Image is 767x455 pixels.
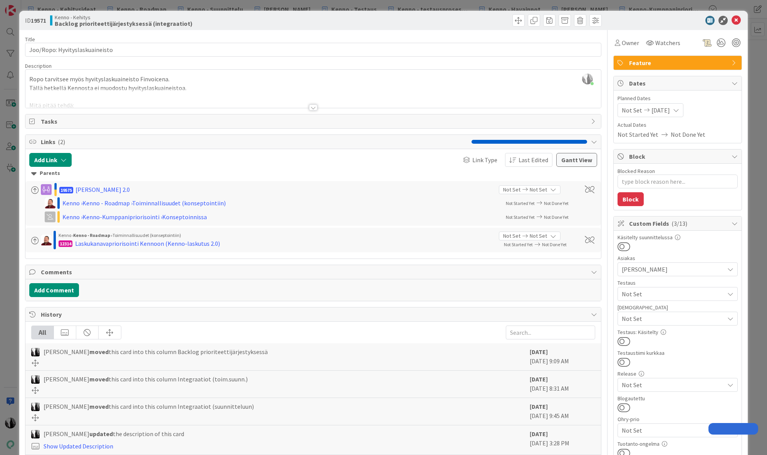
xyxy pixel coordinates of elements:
[59,187,73,193] span: 19575
[44,429,184,438] span: [PERSON_NAME] the description of this card
[41,235,52,245] img: JS
[89,348,109,356] b: moved
[472,155,497,165] span: Link Type
[622,314,724,323] span: Not Set
[530,429,595,451] div: [DATE] 3:28 PM
[629,79,728,88] span: Dates
[655,38,680,47] span: Watchers
[519,155,548,165] span: Last Edited
[89,375,109,383] b: moved
[89,403,109,410] b: moved
[44,374,248,384] span: [PERSON_NAME] this card into this column Integraatiot (toim.suunn.)
[25,43,601,57] input: type card name here...
[75,239,220,248] div: Laskukanavapriorisointi Kennoon (Kenno-laskutus 2.0)
[506,326,595,339] input: Search...
[530,347,595,366] div: [DATE] 9:09 AM
[618,329,738,335] div: Testaus: Käsitelty
[671,220,687,227] span: ( 3/13 )
[618,371,738,376] div: Release
[31,169,595,178] div: Parents
[112,232,181,238] span: Toiminnallisuudet (konseptointiin)
[618,235,738,240] div: Käsitelty suunnittelussa
[25,62,52,69] span: Description
[25,16,46,25] span: ID
[622,380,724,390] span: Not Set
[41,137,468,146] span: Links
[629,219,728,228] span: Custom Fields
[618,94,738,102] span: Planned Dates
[29,283,79,297] button: Add Comment
[55,20,193,27] b: Backlog prioriteettijärjestyksessä (integraatiot)
[544,214,569,220] span: Not Done Yet
[29,75,597,84] p: Ropo tarvitsee myös hyvityslaskuaineisto Finvoicena.
[618,255,738,261] div: Asiakas
[31,430,40,438] img: KV
[55,14,193,20] span: Kenno - Kehitys
[530,374,595,394] div: [DATE] 8:31 AM
[530,348,548,356] b: [DATE]
[73,232,112,238] b: Kenno - Roadmap ›
[530,232,547,240] span: Not Set
[41,310,587,319] span: History
[58,138,65,146] span: ( 2 )
[62,212,263,222] div: Kenno › Kenno-Kumppanipriorisointi › Konseptoinnissa
[31,17,46,24] b: 19571
[544,200,569,206] span: Not Done Yet
[31,403,40,411] img: KV
[29,84,597,92] p: Tällä hetkellä Kennosta ei muodostu hyvityslaskuaineistoa.
[622,38,639,47] span: Owner
[44,347,268,356] span: [PERSON_NAME] this card into this column Backlog prioriteettijärjestyksessä
[530,403,548,410] b: [DATE]
[44,402,254,411] span: [PERSON_NAME] this card into this column Integraatiot (suunnitteluun)
[530,430,548,438] b: [DATE]
[530,402,595,421] div: [DATE] 9:45 AM
[556,153,597,167] button: Gantt View
[618,192,644,206] button: Block
[32,326,54,339] div: All
[76,185,130,194] div: [PERSON_NAME] 2.0
[505,153,552,167] button: Last Edited
[582,74,593,84] img: NJeoDMAkI7olAfcB8apQQuw5P4w6Wbbi.jpg
[62,198,263,208] div: Kenno › Kenno - Roadmap › Toiminnallisuudet (konseptointiin)
[25,36,35,43] label: Title
[622,289,724,299] span: Not Set
[618,396,738,401] div: Blogautettu
[671,130,705,139] span: Not Done Yet
[618,350,738,356] div: Testaustiimi kurkkaa
[618,121,738,129] span: Actual Dates
[59,232,73,238] span: Kenno ›
[622,106,642,115] span: Not Set
[45,198,55,208] img: JS
[618,130,658,139] span: Not Started Yet
[618,441,738,447] div: Tuotanto-ongelma
[504,242,533,247] span: Not Started Yet
[31,375,40,384] img: KV
[506,200,535,206] span: Not Started Yet
[629,152,728,161] span: Block
[651,106,670,115] span: [DATE]
[89,430,113,438] b: updated
[503,232,520,240] span: Not Set
[629,58,728,67] span: Feature
[530,375,548,383] b: [DATE]
[41,267,587,277] span: Comments
[44,442,113,450] a: Show Updated Description
[542,242,567,247] span: Not Done Yet
[618,168,655,175] label: Blocked Reason
[506,214,535,220] span: Not Started Yet
[530,186,547,194] span: Not Set
[41,117,587,126] span: Tasks
[29,153,72,167] button: Add Link
[31,348,40,356] img: KV
[59,240,72,247] div: 12314
[622,265,724,274] span: [PERSON_NAME]
[618,416,738,422] div: Ohry-prio
[618,305,738,310] div: [DEMOGRAPHIC_DATA]
[503,186,520,194] span: Not Set
[618,280,738,285] div: Testaus
[622,425,720,436] span: Not Set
